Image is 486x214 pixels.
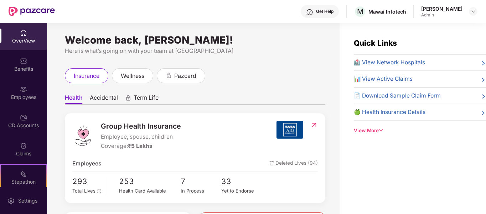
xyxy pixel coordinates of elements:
[166,72,172,79] div: animation
[119,187,180,195] div: Health Card Available
[90,94,118,104] span: Accidental
[181,175,222,187] span: 7
[119,175,180,187] span: 253
[20,86,27,93] img: svg+xml;base64,PHN2ZyBpZD0iRW1wbG95ZWVzIiB4bWxucz0iaHR0cDovL3d3dy53My5vcmcvMjAwMC9zdmciIHdpZHRoPS...
[221,175,262,187] span: 33
[221,187,262,195] div: Yet to Endorse
[9,7,55,16] img: New Pazcare Logo
[421,12,462,18] div: Admin
[74,71,99,80] span: insurance
[316,9,334,14] div: Get Help
[368,8,406,15] div: Mawai Infotech
[72,188,95,194] span: Total Lives
[16,197,40,204] div: Settings
[354,58,425,67] span: 🏥 View Network Hospitals
[276,121,303,139] img: insurerIcon
[354,91,441,100] span: 📄 Download Sample Claim Form
[269,161,274,165] img: deleteIcon
[72,159,102,168] span: Employees
[134,94,159,104] span: Term Life
[20,29,27,36] img: svg+xml;base64,PHN2ZyBpZD0iSG9tZSIgeG1sbnM9Imh0dHA6Ly93d3cudzMub3JnLzIwMDAvc3ZnIiB3aWR0aD0iMjAiIG...
[121,71,144,80] span: wellness
[480,60,486,67] span: right
[20,170,27,178] img: svg+xml;base64,PHN2ZyB4bWxucz0iaHR0cDovL3d3dy53My5vcmcvMjAwMC9zdmciIHdpZHRoPSIyMSIgaGVpZ2h0PSIyMC...
[72,175,103,187] span: 293
[20,114,27,121] img: svg+xml;base64,PHN2ZyBpZD0iQ0RfQWNjb3VudHMiIGRhdGEtbmFtZT0iQ0QgQWNjb3VudHMiIHhtbG5zPSJodHRwOi8vd3...
[20,142,27,149] img: svg+xml;base64,PHN2ZyBpZD0iQ2xhaW0iIHhtbG5zPSJodHRwOi8vd3d3LnczLm9yZy8yMDAwL3N2ZyIgd2lkdGg9IjIwIi...
[379,128,384,133] span: down
[7,197,15,204] img: svg+xml;base64,PHN2ZyBpZD0iU2V0dGluZy0yMHgyMCIgeG1sbnM9Imh0dHA6Ly93d3cudzMub3JnLzIwMDAvc3ZnIiB3aW...
[65,94,83,104] span: Health
[181,187,222,195] div: In Process
[101,121,181,132] span: Group Health Insurance
[101,142,181,150] div: Coverage:
[1,178,46,185] div: Stepathon
[128,143,152,149] span: ₹5 Lakhs
[72,125,94,146] img: logo
[20,58,27,65] img: svg+xml;base64,PHN2ZyBpZD0iQmVuZWZpdHMiIHhtbG5zPSJodHRwOi8vd3d3LnczLm9yZy8yMDAwL3N2ZyIgd2lkdGg9Ij...
[125,95,131,101] div: animation
[480,109,486,116] span: right
[354,108,425,116] span: 🍏 Health Insurance Details
[354,75,413,83] span: 📊 View Active Claims
[470,9,476,14] img: svg+xml;base64,PHN2ZyBpZD0iRHJvcGRvd24tMzJ4MzIiIHhtbG5zPSJodHRwOi8vd3d3LnczLm9yZy8yMDAwL3N2ZyIgd2...
[97,189,101,193] span: info-circle
[101,133,181,141] span: Employee, spouse, children
[480,93,486,100] span: right
[65,37,325,43] div: Welcome back, [PERSON_NAME]!
[480,76,486,83] span: right
[354,127,486,134] div: View More
[174,71,196,80] span: pazcard
[357,7,363,16] span: M
[310,121,318,129] img: RedirectIcon
[65,46,325,55] div: Here is what’s going on with your team at [GEOGRAPHIC_DATA]
[354,39,397,48] span: Quick Links
[306,9,313,16] img: svg+xml;base64,PHN2ZyBpZD0iSGVscC0zMngzMiIgeG1sbnM9Imh0dHA6Ly93d3cudzMub3JnLzIwMDAvc3ZnIiB3aWR0aD...
[421,5,462,12] div: [PERSON_NAME]
[269,159,318,168] span: Deleted Lives (94)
